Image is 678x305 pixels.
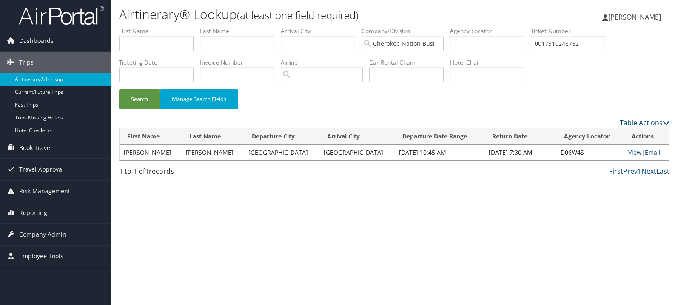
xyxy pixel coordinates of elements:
[450,27,531,35] label: Agency Locator
[362,27,450,35] label: Company/Division
[19,181,70,202] span: Risk Management
[369,58,450,67] label: Car Rental Chain
[244,128,319,145] th: Departure City: activate to sort column ascending
[620,118,669,127] a: Table Actions
[120,128,182,145] th: First Name: activate to sort column ascending
[19,6,104,25] img: airportal-logo.png
[119,89,160,109] button: Search
[556,128,624,145] th: Agency Locator: activate to sort column ascending
[119,6,486,23] h1: Airtinerary® Lookup
[119,58,200,67] label: Ticketing Date
[628,148,641,156] a: View
[556,145,624,160] td: D06W4S
[19,224,66,245] span: Company Admin
[281,27,362,35] label: Arrival City
[638,167,641,176] a: 1
[624,145,669,160] td: |
[19,30,54,51] span: Dashboards
[319,145,395,160] td: [GEOGRAPHIC_DATA]
[319,128,395,145] th: Arrival City: activate to sort column ascending
[19,246,63,267] span: Employee Tools
[656,167,669,176] a: Last
[609,167,623,176] a: First
[623,167,638,176] a: Prev
[608,12,661,22] span: [PERSON_NAME]
[395,145,484,160] td: [DATE] 10:45 AM
[531,27,612,35] label: Ticket Number
[145,167,149,176] span: 1
[645,148,661,156] a: Email
[19,137,52,158] span: Book Travel
[395,128,484,145] th: Departure Date Range: activate to sort column ascending
[182,128,244,145] th: Last Name: activate to sort column ascending
[119,27,200,35] label: First Name
[160,89,238,109] button: Manage Search Fields
[200,58,281,67] label: Invoice Number
[484,128,557,145] th: Return Date: activate to sort column ascending
[281,58,369,67] label: Airline
[19,202,47,223] span: Reporting
[200,27,281,35] label: Last Name
[450,58,531,67] label: Hotel Chain
[484,145,557,160] td: [DATE] 7:30 AM
[244,145,319,160] td: [GEOGRAPHIC_DATA]
[19,52,34,73] span: Trips
[602,4,669,30] a: [PERSON_NAME]
[624,128,669,145] th: Actions
[19,159,64,180] span: Travel Approval
[641,167,656,176] a: Next
[119,166,247,181] div: 1 to 1 of records
[237,8,359,22] small: (at least one field required)
[182,145,244,160] td: [PERSON_NAME]
[120,145,182,160] td: [PERSON_NAME]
